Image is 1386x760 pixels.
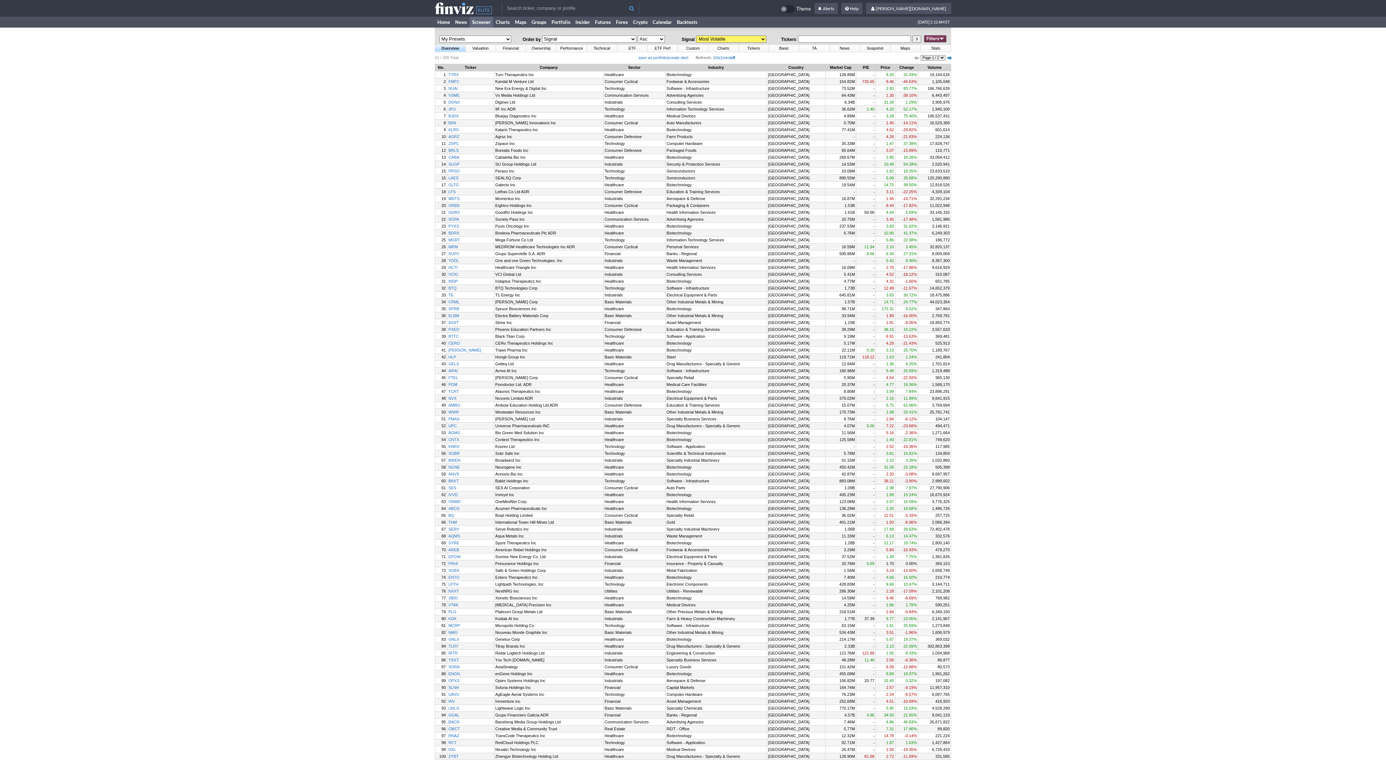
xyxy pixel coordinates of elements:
[435,133,447,140] a: 10
[435,161,447,167] a: 14
[638,55,667,60] a: save as portfolio
[918,71,951,78] a: 19,144,618
[825,133,856,140] a: -
[604,78,665,85] a: Consumer Cyclical
[769,45,799,52] a: Basic
[604,154,665,161] a: Healthcare
[886,107,894,111] span: 4.20
[730,55,735,60] a: off
[767,71,825,78] a: [GEOGRAPHIC_DATA]
[895,161,918,167] a: 54.28%
[447,126,494,133] a: KLRS
[447,147,494,154] a: BRLS
[494,195,603,202] a: Momentus Inc
[494,175,603,181] a: SEALSQ Corp
[666,182,767,188] a: Biotechnology
[918,78,951,85] a: 1,105,048
[825,154,856,161] a: 260.67M
[921,45,951,52] a: Stats
[557,45,587,52] a: Performance
[906,100,917,104] span: 1.29%
[494,126,603,133] a: Kalaris Therapeutics Inc
[856,113,875,119] a: -
[903,176,917,180] span: 39.68%
[924,35,946,42] a: Filters
[876,188,895,195] a: 3.11
[903,114,917,118] span: 75.40%
[895,133,918,140] a: -21.83%
[825,147,856,154] a: 65.64M
[604,202,665,209] a: Consumer Cyclical
[903,183,917,187] span: 38.50%
[666,202,767,209] a: Packaging & Containers
[435,140,447,147] a: 11
[666,154,767,161] a: Biotechnology
[825,99,856,105] a: 6.34B
[613,17,630,28] a: Forex
[886,86,894,91] span: 2.83
[501,3,639,14] input: Search ticker, company or profile
[856,161,875,167] a: -
[435,168,447,174] a: 15
[825,113,856,119] a: 4.89M
[856,168,875,174] a: -
[918,92,951,99] a: 6,443,497
[666,78,767,85] a: Footwear & Accessories
[767,78,825,85] a: [GEOGRAPHIC_DATA]
[856,99,875,105] a: -
[886,148,894,153] span: 3.07
[886,141,894,146] span: 1.47
[494,154,603,161] a: Cabaletta Bio Inc
[587,45,617,52] a: Technical
[494,133,603,140] a: Agroz Inc
[876,126,895,133] a: 4.62
[674,17,700,28] a: Backtests
[496,45,526,52] a: Financial
[767,195,825,202] a: [GEOGRAPHIC_DATA]
[447,161,494,167] a: SUGP
[886,93,894,97] span: 1.30
[902,196,917,201] span: -14.71%
[767,92,825,99] a: [GEOGRAPHIC_DATA]
[825,182,856,188] a: 19.54M
[666,147,767,154] a: Packaged Foods
[435,71,447,78] a: 1
[886,176,894,180] span: 6.09
[884,100,894,104] span: 31.39
[435,154,447,161] a: 13
[447,202,494,209] a: ORBS
[666,92,767,99] a: Advertising Agencies
[666,140,767,147] a: Computer Hardware
[895,182,918,188] a: 38.50%
[890,45,920,52] a: Maps
[494,168,603,174] a: Peraso Inc
[666,195,767,202] a: Aerospace & Defense
[876,140,895,147] a: 1.47
[447,106,494,112] a: JFU
[494,202,603,209] a: Eightco Holdings Inc
[895,85,918,92] a: 83.77%
[447,92,494,99] a: VSME
[876,85,895,92] a: 2.83
[604,133,665,140] a: Consumer Defensive
[529,17,549,28] a: Groups
[895,78,918,85] a: -44.63%
[630,17,650,28] a: Crypto
[466,45,496,52] a: Valuation
[895,147,918,154] a: -15.89%
[666,175,767,181] a: Semiconductors
[526,45,556,52] a: Ownership
[767,182,825,188] a: [GEOGRAPHIC_DATA]
[435,188,447,195] a: 18
[825,71,856,78] a: 128.89M
[494,71,603,78] a: Turn Therapeutics Inc
[666,71,767,78] a: Biotechnology
[447,71,494,78] a: TTRX
[494,147,603,154] a: Borealis Foods Inc
[447,78,494,85] a: FMFC
[447,133,494,140] a: AGRZ
[739,45,769,52] a: Tickers
[825,195,856,202] a: 16.87M
[604,126,665,133] a: Healthcare
[825,202,856,209] a: 1.53B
